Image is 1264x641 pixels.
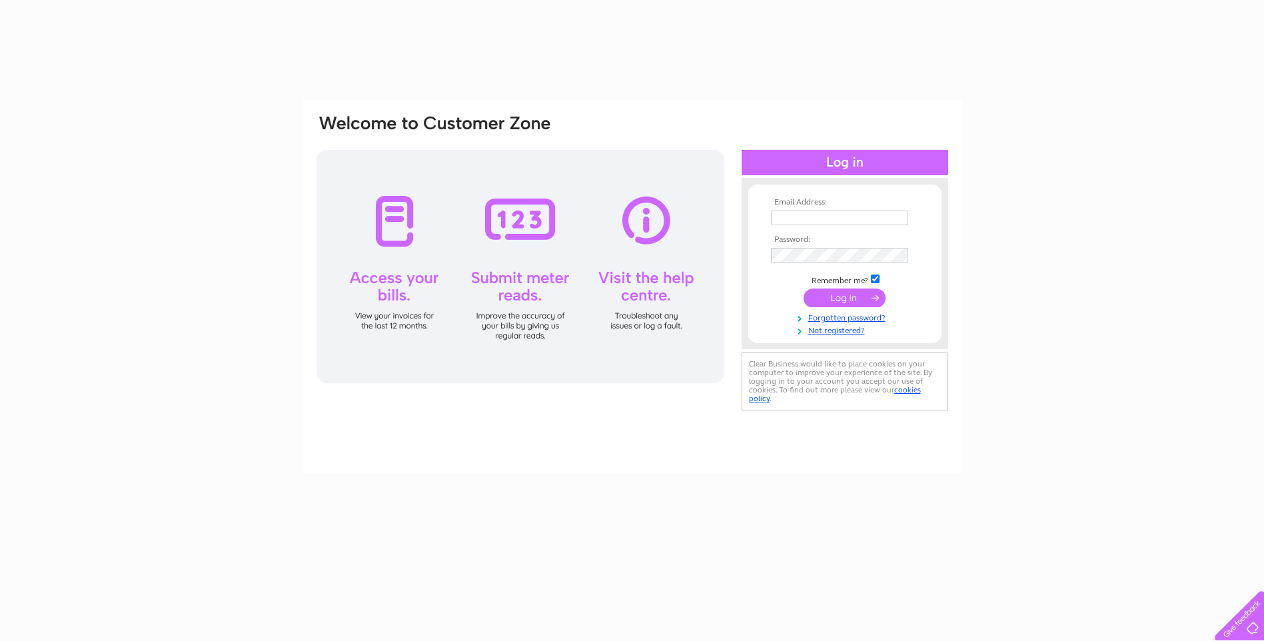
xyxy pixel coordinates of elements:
[768,273,922,286] td: Remember me?
[804,289,886,307] input: Submit
[771,323,922,336] a: Not registered?
[771,311,922,323] a: Forgotten password?
[768,198,922,207] th: Email Address:
[768,235,922,245] th: Password:
[742,352,948,410] div: Clear Business would like to place cookies on your computer to improve your experience of the sit...
[749,385,921,403] a: cookies policy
